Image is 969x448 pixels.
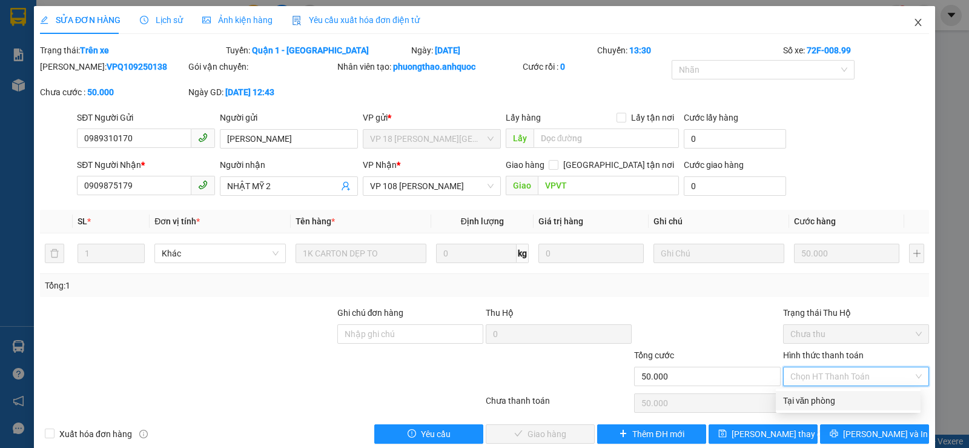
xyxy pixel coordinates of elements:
input: Cước giao hàng [684,176,786,196]
span: [PERSON_NAME] thay đổi [732,427,828,441]
span: Chưa thu [790,325,922,343]
div: Tổng: 1 [45,279,375,292]
div: Ngày: [410,44,596,57]
span: phone [198,133,208,142]
span: Lấy [506,129,534,148]
div: Số xe: [782,44,930,57]
b: [DATE] [435,45,460,55]
button: delete [45,244,64,263]
th: Ghi chú [649,210,789,233]
span: SỬA ĐƠN HÀNG [40,15,121,25]
b: Quận 1 - [GEOGRAPHIC_DATA] [252,45,369,55]
b: 50.000 [87,87,114,97]
div: Nhân viên tạo: [337,60,521,73]
div: [PERSON_NAME]: [40,60,186,73]
input: 0 [794,244,899,263]
div: Ngày GD: [188,85,334,99]
b: 0 [560,62,565,72]
span: Lấy hàng [506,113,541,122]
span: Xuất hóa đơn hàng [55,427,137,441]
span: plus [619,429,627,439]
span: info-circle [139,430,148,438]
div: Chuyến: [596,44,782,57]
div: Tuyến: [225,44,411,57]
span: Giá trị hàng [538,216,583,226]
span: Thu Hộ [486,308,514,318]
span: Lấy tận nơi [626,111,679,124]
span: Khác [162,244,278,262]
div: SĐT Người Nhận [77,158,215,172]
input: Dọc đường [538,176,680,195]
button: plus [909,244,924,263]
span: Tên hàng [296,216,335,226]
input: VD: Bàn, Ghế [296,244,426,263]
button: Close [901,6,935,40]
b: Trên xe [80,45,109,55]
span: [PERSON_NAME] và In [843,427,928,441]
span: Thêm ĐH mới [632,427,684,441]
div: Người gửi [220,111,358,124]
button: save[PERSON_NAME] thay đổi [709,424,818,444]
span: Giao hàng [506,160,544,170]
span: edit [40,16,48,24]
button: printer[PERSON_NAME] và In [820,424,929,444]
b: 13:30 [629,45,651,55]
span: SL [78,216,87,226]
button: plusThêm ĐH mới [597,424,706,444]
div: Trạng thái Thu Hộ [783,306,929,319]
span: Cước hàng [794,216,836,226]
span: picture [202,16,211,24]
span: kg [517,244,529,263]
b: 72F-008.99 [807,45,851,55]
span: exclamation-circle [408,429,416,439]
span: Tổng cước [634,350,674,360]
span: Đơn vị tính [154,216,200,226]
b: phuongthao.anhquoc [393,62,475,72]
span: user-add [341,181,351,191]
div: Gói vận chuyển: [188,60,334,73]
div: Cước rồi : [523,60,669,73]
label: Ghi chú đơn hàng [337,308,404,318]
img: icon [292,16,302,25]
input: Ghi chú đơn hàng [337,324,483,344]
input: 0 [538,244,644,263]
span: VP 108 Lê Hồng Phong - Vũng Tàu [370,177,494,195]
span: Yêu cầu [421,427,451,441]
b: VPQ109250138 [107,62,167,72]
label: Cước giao hàng [684,160,744,170]
div: Chưa thanh toán [484,394,633,415]
div: Người nhận [220,158,358,172]
button: exclamation-circleYêu cầu [374,424,483,444]
div: Trạng thái: [39,44,225,57]
span: Lịch sử [140,15,183,25]
span: Giao [506,176,538,195]
span: clock-circle [140,16,148,24]
div: SĐT Người Gửi [77,111,215,124]
span: phone [198,180,208,190]
label: Hình thức thanh toán [783,350,864,360]
input: Ghi Chú [653,244,784,263]
input: Cước lấy hàng [684,129,786,149]
span: Chọn HT Thanh Toán [790,367,922,386]
span: VP Nhận [363,160,397,170]
span: Ảnh kiện hàng [202,15,273,25]
span: Yêu cầu xuất hóa đơn điện tử [292,15,420,25]
span: [GEOGRAPHIC_DATA] tận nơi [558,158,679,172]
div: Tại văn phòng [783,394,913,407]
input: Dọc đường [534,129,680,148]
span: Định lượng [461,216,504,226]
span: printer [830,429,838,439]
b: [DATE] 12:43 [225,87,274,97]
span: save [718,429,727,439]
span: close [913,18,923,27]
span: VP 18 Nguyễn Thái Bình - Quận 1 [370,130,494,148]
label: Cước lấy hàng [684,113,738,122]
button: checkGiao hàng [486,424,595,444]
div: VP gửi [363,111,501,124]
div: Chưa cước : [40,85,186,99]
